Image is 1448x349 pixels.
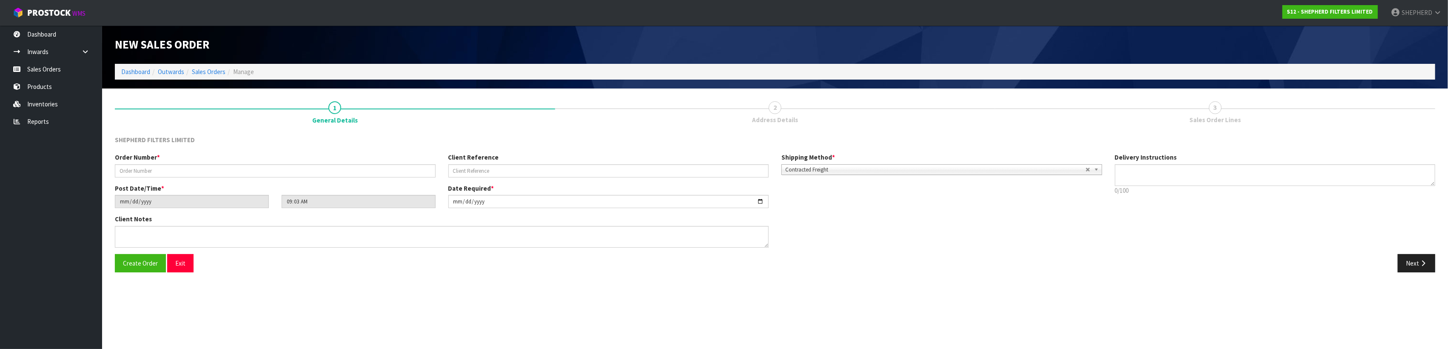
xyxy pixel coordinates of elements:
[448,164,769,177] input: Client Reference
[1398,254,1435,272] button: Next
[1115,186,1436,195] p: 0/100
[328,101,341,114] span: 1
[769,101,781,114] span: 2
[115,129,1435,279] span: General Details
[13,7,23,18] img: cube-alt.png
[448,153,499,162] label: Client Reference
[167,254,194,272] button: Exit
[1402,9,1432,17] span: SHEPHERD
[233,68,254,76] span: Manage
[752,115,798,124] span: Address Details
[781,153,835,162] label: Shipping Method
[1209,101,1222,114] span: 3
[192,68,225,76] a: Sales Orders
[115,254,166,272] button: Create Order
[1287,8,1373,15] strong: S12 - SHEPHERD FILTERS LIMITED
[121,68,150,76] a: Dashboard
[115,37,209,51] span: New Sales Order
[448,184,494,193] label: Date Required
[115,136,195,144] span: SHEPHERD FILTERS LIMITED
[115,215,152,223] label: Client Notes
[115,184,164,193] label: Post Date/Time
[115,153,160,162] label: Order Number
[27,7,71,18] span: ProStock
[785,165,1086,175] span: Contracted Freight
[1189,115,1241,124] span: Sales Order Lines
[115,164,436,177] input: Order Number
[123,259,158,267] span: Create Order
[312,116,358,125] span: General Details
[72,9,86,17] small: WMS
[158,68,184,76] a: Outwards
[1115,153,1177,162] label: Delivery Instructions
